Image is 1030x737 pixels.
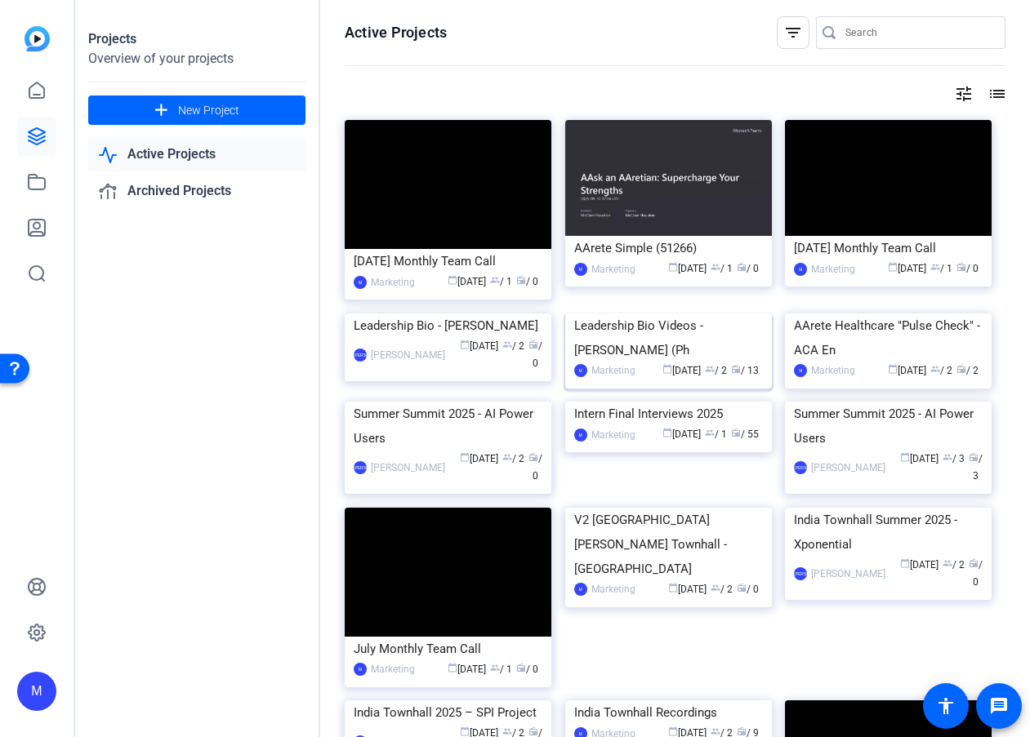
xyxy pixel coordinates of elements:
span: / 1 [490,276,512,287]
div: India Townhall 2025 – SPI Project [354,700,542,725]
div: Leadership Bio Videos - [PERSON_NAME] (Ph [574,313,763,362]
div: [DATE] Monthly Team Call [354,249,542,273]
span: calendar_today [900,452,910,462]
div: [PERSON_NAME] [371,460,445,476]
div: India Townhall Recordings [574,700,763,725]
div: M [574,263,587,276]
span: [DATE] [900,453,939,464]
span: / 3 [943,453,965,464]
span: / 0 [528,453,542,482]
span: radio [516,275,526,285]
div: Marketing [371,274,415,291]
span: / 0 [516,276,538,287]
span: / 2 [711,584,733,595]
button: New Project [88,95,305,125]
span: group [711,726,720,736]
div: India Townhall Summer 2025 - Xponential [794,508,983,557]
span: radio [737,726,747,736]
img: blue-gradient.svg [25,26,50,51]
span: [DATE] [448,276,486,287]
div: [PERSON_NAME] [811,460,885,476]
div: July Monthly Team Call [354,637,542,661]
span: New Project [178,102,239,119]
span: calendar_today [662,364,672,374]
span: calendar_today [662,428,672,437]
span: radio [731,364,741,374]
div: Marketing [371,661,415,677]
span: / 2 [705,365,727,376]
span: calendar_today [668,262,678,272]
span: [DATE] [460,453,498,464]
span: calendar_today [888,364,898,374]
span: [DATE] [662,428,701,440]
div: [PERSON_NAME] [794,567,807,580]
span: group [943,558,952,568]
span: [DATE] [888,263,926,274]
div: [PERSON_NAME] [371,347,445,363]
div: [PERSON_NAME] [354,349,367,362]
div: Intern Final Interviews 2025 [574,402,763,426]
span: / 1 [930,263,952,274]
span: [DATE] [900,559,939,571]
mat-icon: filter_list [783,23,803,42]
span: radio [969,558,979,568]
div: M [794,364,807,377]
span: radio [528,726,538,736]
span: / 2 [930,365,952,376]
a: Archived Projects [88,175,305,208]
div: M [574,428,587,442]
span: calendar_today [900,558,910,568]
div: M [574,364,587,377]
div: Marketing [591,261,635,277]
span: calendar_today [668,583,678,593]
span: [DATE] [668,263,707,274]
div: Marketing [811,362,855,379]
span: radio [516,663,526,673]
span: / 55 [731,428,759,440]
span: / 0 [516,664,538,675]
span: / 3 [969,453,983,482]
span: radio [528,452,538,462]
span: calendar_today [460,726,470,736]
span: / 2 [502,453,524,464]
span: [DATE] [662,365,701,376]
span: / 1 [711,263,733,274]
span: calendar_today [448,663,457,673]
span: calendar_today [460,340,470,349]
span: radio [737,583,747,593]
span: [DATE] [888,365,926,376]
span: radio [956,262,966,272]
span: / 2 [502,340,524,352]
span: group [490,663,500,673]
span: / 0 [528,340,542,369]
div: Overview of your projects [88,49,305,69]
span: / 0 [969,559,983,588]
div: Leadership Bio - [PERSON_NAME] [354,313,542,338]
h1: Active Projects [345,23,447,42]
span: calendar_today [668,726,678,736]
mat-icon: message [989,696,1009,716]
span: radio [528,340,538,349]
span: group [502,452,512,462]
span: / 13 [731,365,759,376]
span: radio [737,262,747,272]
div: AArete Healthcare "Pulse Check" - ACA En [794,313,983,362]
span: / 1 [490,664,512,675]
div: Marketing [591,362,635,379]
span: / 0 [737,263,759,274]
span: group [502,726,512,736]
div: Projects [88,29,305,49]
span: group [711,583,720,593]
span: group [705,364,715,374]
span: group [943,452,952,462]
span: group [705,428,715,437]
span: [DATE] [448,664,486,675]
mat-icon: list [986,84,1005,104]
span: / 1 [705,428,727,440]
div: [PERSON_NAME] [811,566,885,582]
span: radio [956,364,966,374]
span: radio [731,428,741,437]
span: / 2 [956,365,979,376]
div: M [354,663,367,676]
div: M [574,583,587,596]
